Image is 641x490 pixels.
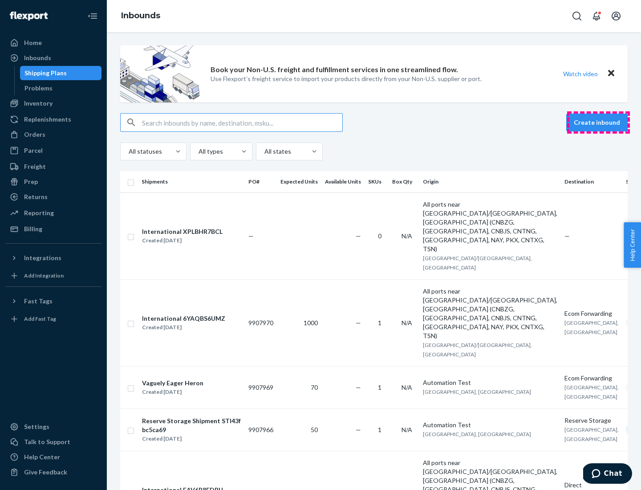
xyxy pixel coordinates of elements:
[5,465,101,479] button: Give Feedback
[142,314,225,323] div: International 6YAQBS6UMZ
[245,171,277,192] th: PO#
[378,232,381,240] span: 0
[142,227,223,236] div: International XPLBHR7BCL
[583,463,632,486] iframe: Opens a widget where you can chat to one of our agents
[356,319,361,327] span: —
[419,171,561,192] th: Origin
[142,388,203,396] div: Created [DATE]
[24,69,67,78] div: Shipping Plans
[24,225,42,233] div: Billing
[423,421,557,429] div: Automation Test
[24,208,54,217] div: Reporting
[557,67,604,80] button: Watch video
[20,66,102,80] a: Shipping Plans
[389,171,419,192] th: Box Qty
[365,171,389,192] th: SKUs
[402,319,412,327] span: N/A
[402,426,412,433] span: N/A
[24,437,70,446] div: Talk to Support
[24,130,45,139] div: Orders
[121,11,160,20] a: Inbounds
[84,7,101,25] button: Close Navigation
[564,426,619,442] span: [GEOGRAPHIC_DATA], [GEOGRAPHIC_DATA]
[128,147,129,156] input: All statuses
[356,384,361,391] span: —
[24,146,43,155] div: Parcel
[142,379,203,388] div: Vaguely Eager Heron
[356,426,361,433] span: —
[245,408,277,451] td: 9907966
[24,253,61,262] div: Integrations
[24,115,71,124] div: Replenishments
[311,384,318,391] span: 70
[245,279,277,366] td: 9907970
[24,192,48,201] div: Returns
[5,312,101,326] a: Add Fast Tag
[423,287,557,340] div: All ports near [GEOGRAPHIC_DATA]/[GEOGRAPHIC_DATA], [GEOGRAPHIC_DATA] (CNBZG, [GEOGRAPHIC_DATA], ...
[5,269,101,283] a: Add Integration
[423,431,531,437] span: [GEOGRAPHIC_DATA], [GEOGRAPHIC_DATA]
[114,3,167,29] ol: breadcrumbs
[378,426,381,433] span: 1
[142,114,342,131] input: Search inbounds by name, destination, msku...
[24,53,51,62] div: Inbounds
[24,453,60,461] div: Help Center
[564,232,570,240] span: —
[248,232,254,240] span: —
[624,222,641,268] button: Help Center
[20,81,102,95] a: Problems
[561,171,622,192] th: Destination
[5,36,101,50] a: Home
[211,74,482,83] p: Use Flexport’s freight service to import your products directly from your Non-U.S. supplier or port.
[423,388,531,395] span: [GEOGRAPHIC_DATA], [GEOGRAPHIC_DATA]
[24,38,42,47] div: Home
[311,426,318,433] span: 50
[211,65,458,75] p: Book your Non-U.S. freight and fulfillment services in one streamlined flow.
[138,171,245,192] th: Shipments
[564,416,619,425] div: Reserve Storage
[10,12,48,20] img: Flexport logo
[378,384,381,391] span: 1
[588,7,605,25] button: Open notifications
[5,435,101,449] button: Talk to Support
[5,450,101,464] a: Help Center
[264,147,264,156] input: All states
[5,51,101,65] a: Inbounds
[142,416,241,434] div: Reserve Storage Shipment STI43fbc5ca69
[378,319,381,327] span: 1
[24,297,53,306] div: Fast Tags
[142,236,223,245] div: Created [DATE]
[5,143,101,158] a: Parcel
[607,7,625,25] button: Open account menu
[5,206,101,220] a: Reporting
[402,384,412,391] span: N/A
[5,294,101,308] button: Fast Tags
[5,190,101,204] a: Returns
[5,159,101,174] a: Freight
[402,232,412,240] span: N/A
[564,374,619,383] div: Ecom Forwarding
[564,384,619,400] span: [GEOGRAPHIC_DATA], [GEOGRAPHIC_DATA]
[564,481,619,490] div: Direct
[24,84,53,93] div: Problems
[24,177,38,186] div: Prep
[605,67,617,80] button: Close
[5,175,101,189] a: Prep
[5,112,101,127] a: Replenishments
[423,342,532,358] span: [GEOGRAPHIC_DATA]/[GEOGRAPHIC_DATA], [GEOGRAPHIC_DATA]
[277,171,321,192] th: Expected Units
[5,127,101,142] a: Orders
[24,468,67,477] div: Give Feedback
[356,232,361,240] span: —
[142,434,241,443] div: Created [DATE]
[24,315,56,323] div: Add Fast Tag
[5,96,101,110] a: Inventory
[24,422,49,431] div: Settings
[142,323,225,332] div: Created [DATE]
[568,7,586,25] button: Open Search Box
[5,420,101,434] a: Settings
[566,114,628,131] button: Create inbound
